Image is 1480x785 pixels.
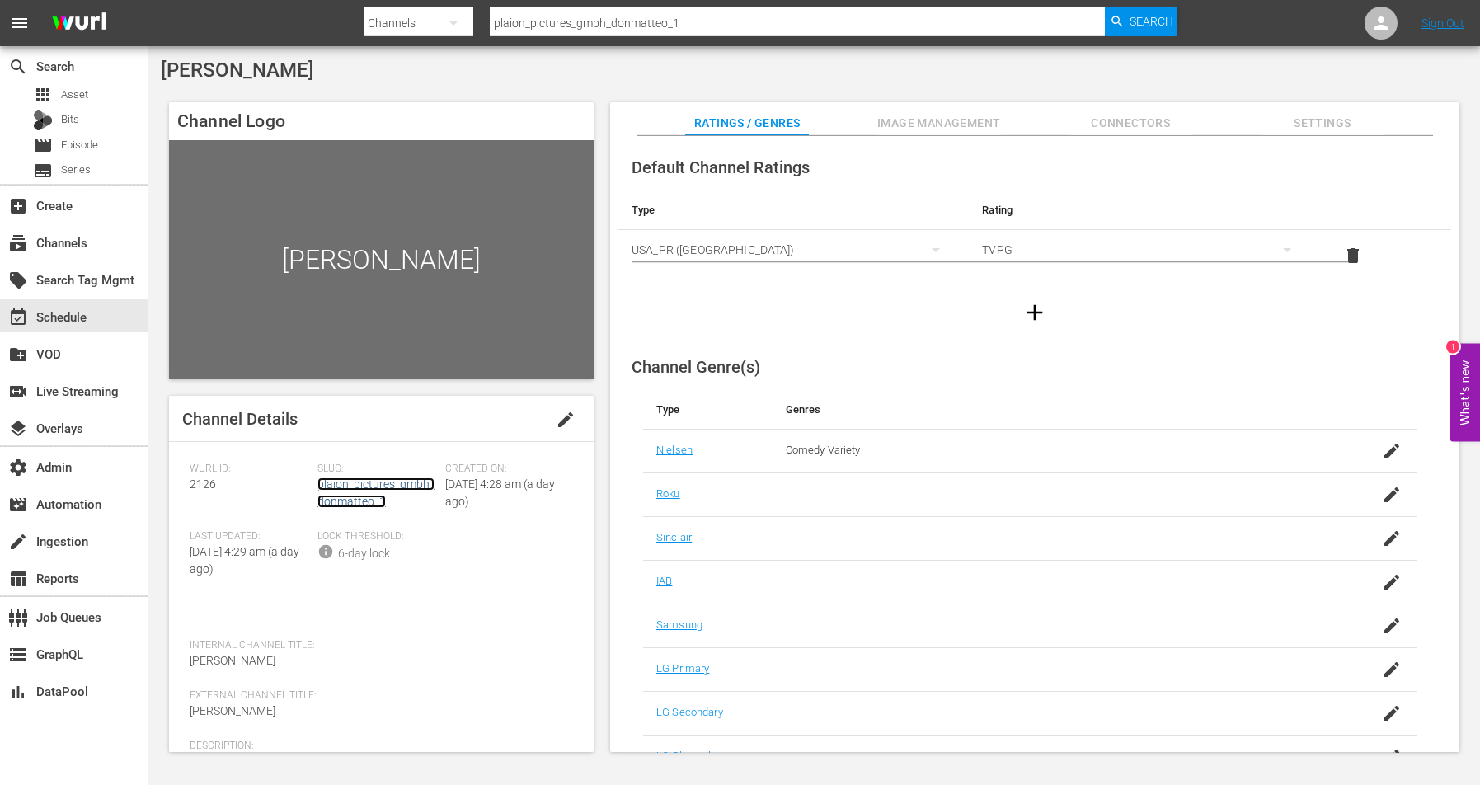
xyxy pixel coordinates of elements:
[445,463,565,476] span: Created On:
[656,618,702,631] a: Samsung
[1069,113,1192,134] span: Connectors
[190,639,565,652] span: Internal Channel Title:
[190,545,299,576] span: [DATE] 4:29 am (a day ago)
[982,227,1306,273] div: TVPG
[61,162,91,178] span: Series
[8,495,28,515] span: Automation
[1261,113,1384,134] span: Settings
[8,569,28,589] span: Reports
[656,531,692,543] a: Sinclair
[33,161,53,181] span: subtitles
[546,400,585,440] button: edit
[1450,344,1480,442] button: Open Feedback Widget
[656,750,711,762] a: LG Channel
[8,57,28,77] span: Search
[656,444,693,456] a: Nielsen
[8,682,28,702] span: DataPool
[161,59,314,82] span: [PERSON_NAME]
[656,575,672,587] a: IAB
[169,102,594,140] h4: Channel Logo
[685,113,809,134] span: Ratings / Genres
[8,345,28,364] span: VOD
[61,87,88,103] span: Asset
[656,706,723,718] a: LG Secondary
[10,13,30,33] span: menu
[8,419,28,439] span: Overlays
[1421,16,1464,30] a: Sign Out
[317,463,437,476] span: Slug:
[190,740,565,753] span: Description:
[317,543,334,560] span: info
[317,530,437,543] span: Lock Threshold:
[618,190,969,230] th: Type
[556,410,576,430] span: edit
[8,458,28,477] span: Admin
[190,477,216,491] span: 2126
[8,645,28,665] span: GraphQL
[8,196,28,216] span: Create
[1333,236,1373,275] button: delete
[656,662,709,675] a: LG Primary
[618,190,1451,281] table: simple table
[61,137,98,153] span: Episode
[33,110,53,130] div: Bits
[317,477,435,508] a: plaion_pictures_gmbh_donmatteo_1
[773,390,1332,430] th: Genres
[969,190,1319,230] th: Rating
[190,463,309,476] span: Wurl ID:
[190,704,275,717] span: [PERSON_NAME]
[445,477,555,508] span: [DATE] 4:28 am (a day ago)
[182,409,298,429] span: Channel Details
[190,654,275,667] span: [PERSON_NAME]
[8,608,28,628] span: Job Queues
[190,689,565,703] span: External Channel Title:
[8,382,28,402] span: Live Streaming
[632,157,810,177] span: Default Channel Ratings
[169,140,594,379] div: [PERSON_NAME]
[1105,7,1177,36] button: Search
[61,111,79,128] span: Bits
[8,233,28,253] span: Channels
[8,532,28,552] span: Ingestion
[1446,341,1459,354] div: 1
[190,530,309,543] span: Last Updated:
[877,113,1001,134] span: Image Management
[632,357,760,377] span: Channel Genre(s)
[656,487,680,500] a: Roku
[1343,246,1363,266] span: delete
[1130,7,1173,36] span: Search
[338,545,390,562] div: 6-day lock
[632,227,956,273] div: USA_PR ([GEOGRAPHIC_DATA])
[40,4,119,43] img: ans4CAIJ8jUAAAAAAAAAAAAAAAAAAAAAAAAgQb4GAAAAAAAAAAAAAAAAAAAAAAAAJMjXAAAAAAAAAAAAAAAAAAAAAAAAgAT5G...
[8,270,28,290] span: Search Tag Mgmt
[33,135,53,155] span: Episode
[33,85,53,105] span: Asset
[643,390,773,430] th: Type
[8,308,28,327] span: Schedule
